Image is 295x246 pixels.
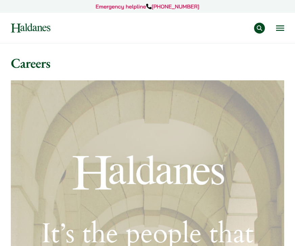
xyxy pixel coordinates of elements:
img: Logo of Haldanes [11,23,50,33]
a: Emergency helpline[PHONE_NUMBER] [96,3,200,10]
h1: Careers [11,55,284,71]
button: Search [254,23,265,34]
button: Open menu [276,25,284,31]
